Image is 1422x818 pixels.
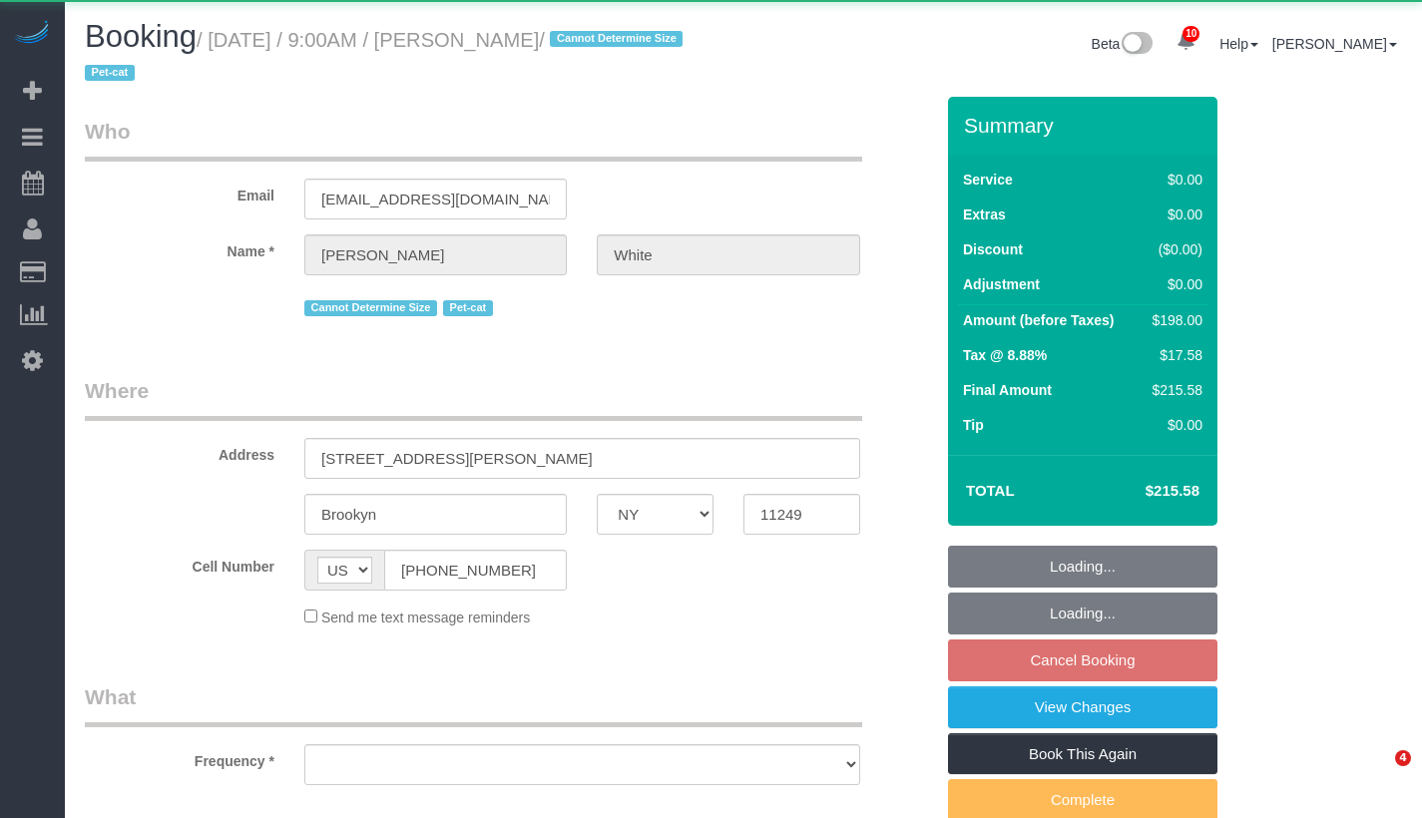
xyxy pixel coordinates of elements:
[70,179,289,205] label: Email
[1145,415,1202,435] div: $0.00
[948,686,1217,728] a: View Changes
[1354,750,1402,798] iframe: Intercom live chat
[1092,36,1154,52] a: Beta
[963,170,1013,190] label: Service
[1219,36,1258,52] a: Help
[1145,274,1202,294] div: $0.00
[304,234,567,275] input: First Name
[304,179,567,219] input: Email
[963,204,1006,224] label: Extras
[443,300,493,316] span: Pet-cat
[85,376,862,421] legend: Where
[304,494,567,535] input: City
[85,682,862,727] legend: What
[85,65,135,81] span: Pet-cat
[70,550,289,577] label: Cell Number
[70,234,289,261] label: Name *
[1167,20,1205,64] a: 10
[1086,483,1199,500] h4: $215.58
[1395,750,1411,766] span: 4
[597,234,859,275] input: Last Name
[1120,32,1153,58] img: New interface
[964,114,1207,137] h3: Summary
[963,345,1047,365] label: Tax @ 8.88%
[963,239,1023,259] label: Discount
[85,117,862,162] legend: Who
[963,310,1114,330] label: Amount (before Taxes)
[1272,36,1397,52] a: [PERSON_NAME]
[12,20,52,48] img: Automaid Logo
[85,29,689,85] small: / [DATE] / 9:00AM / [PERSON_NAME]
[1145,204,1202,224] div: $0.00
[1145,170,1202,190] div: $0.00
[321,610,530,625] span: Send me text message reminders
[85,19,197,54] span: Booking
[304,300,437,316] span: Cannot Determine Size
[743,494,860,535] input: Zip Code
[1145,380,1202,400] div: $215.58
[948,733,1217,775] a: Book This Again
[963,415,984,435] label: Tip
[966,482,1015,499] strong: Total
[1183,26,1199,42] span: 10
[70,438,289,465] label: Address
[963,274,1040,294] label: Adjustment
[384,550,567,591] input: Cell Number
[1145,239,1202,259] div: ($0.00)
[1145,310,1202,330] div: $198.00
[1145,345,1202,365] div: $17.58
[70,744,289,771] label: Frequency *
[963,380,1052,400] label: Final Amount
[550,31,683,47] span: Cannot Determine Size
